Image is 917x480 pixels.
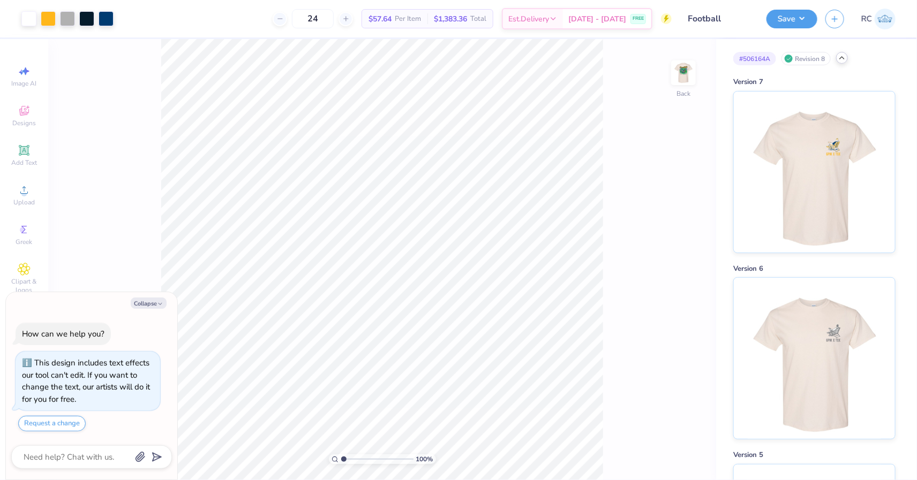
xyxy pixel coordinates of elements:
[11,158,37,167] span: Add Text
[861,9,896,29] a: RC
[131,298,167,309] button: Collapse
[680,8,758,29] input: Untitled Design
[677,89,690,98] div: Back
[781,52,831,65] div: Revision 8
[395,13,421,25] span: Per Item
[470,13,486,25] span: Total
[416,454,433,464] span: 100 %
[369,13,392,25] span: $57.64
[22,357,150,405] div: This design includes text effects our tool can't edit. If you want to change the text, our artist...
[673,62,694,83] img: Back
[766,10,817,28] button: Save
[748,92,881,253] img: Version 7
[12,79,37,88] span: Image AI
[434,13,467,25] span: $1,383.36
[12,119,36,127] span: Designs
[733,450,896,461] div: Version 5
[292,9,334,28] input: – –
[875,9,896,29] img: Rylee Cheney
[861,13,872,25] span: RC
[733,77,896,88] div: Version 7
[733,52,776,65] div: # 506164A
[16,238,33,246] span: Greek
[733,264,896,275] div: Version 6
[18,416,86,431] button: Request a change
[748,278,881,439] img: Version 6
[22,329,104,339] div: How can we help you?
[508,13,549,25] span: Est. Delivery
[568,13,626,25] span: [DATE] - [DATE]
[633,15,644,22] span: FREE
[13,198,35,207] span: Upload
[5,277,43,294] span: Clipart & logos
